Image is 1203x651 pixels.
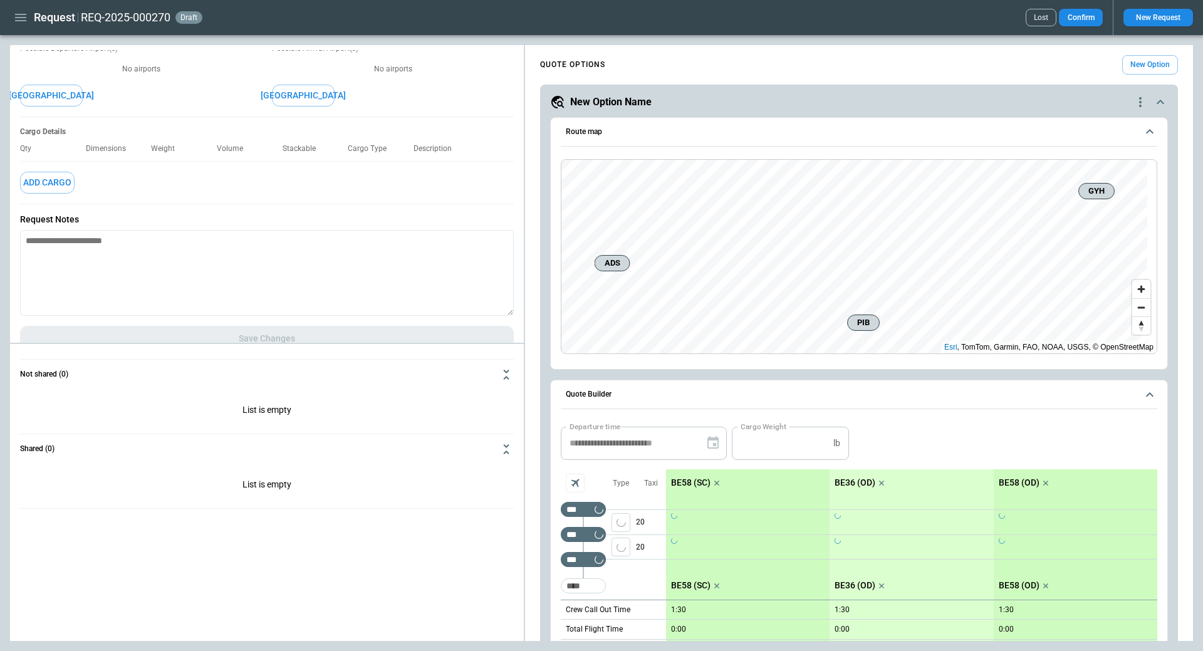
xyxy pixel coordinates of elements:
div: Too short [561,527,606,542]
p: 0:00 [835,625,850,634]
span: Aircraft selection [566,474,585,492]
p: No airports [272,64,514,75]
div: Too short [561,552,606,567]
p: 0:00 [671,625,686,634]
canvas: Map [561,160,1147,354]
button: Zoom out [1132,298,1150,316]
span: Type of sector [612,538,630,556]
span: Type of sector [612,513,630,532]
button: Quote Builder [561,380,1157,409]
button: Add Cargo [20,172,75,194]
div: Too short [561,578,606,593]
p: Cargo Type [348,144,397,154]
h4: QUOTE OPTIONS [540,62,605,68]
p: 20 [636,510,666,534]
p: Dimensions [86,144,136,154]
button: [GEOGRAPHIC_DATA] [20,85,83,107]
p: List is empty [20,464,514,508]
div: , TomTom, Garmin, FAO, NOAA, USGS, © OpenStreetMap [944,341,1154,353]
button: [GEOGRAPHIC_DATA] [272,85,335,107]
button: Lost [1026,9,1056,26]
span: ADS [600,257,625,269]
h6: Shared (0) [20,445,55,453]
p: Stackable [283,144,326,154]
div: Route map [561,159,1157,355]
p: No airports [20,64,262,75]
p: BE58 (OD) [999,477,1039,488]
p: Description [414,144,462,154]
button: Reset bearing to north [1132,316,1150,335]
p: Crew Call Out Time [566,605,630,615]
button: Route map [561,118,1157,147]
p: Request Notes [20,214,514,225]
h6: Quote Builder [566,390,612,398]
label: Cargo Weight [741,421,786,432]
p: Total Flight Time [566,624,623,635]
span: PIB [853,316,874,329]
p: BE58 (OD) [999,580,1039,591]
p: BE58 (SC) [671,477,711,488]
p: lb [833,438,840,449]
h5: New Option Name [570,95,652,109]
h6: Route map [566,128,602,136]
p: List is empty [20,390,514,434]
label: Departure time [570,421,621,432]
button: New Request [1123,9,1193,26]
p: Type [613,478,629,489]
p: Weight [151,144,185,154]
button: Not shared (0) [20,360,514,390]
button: left aligned [612,513,630,532]
p: BE58 (SC) [671,580,711,591]
span: GYH [1084,185,1109,197]
div: Not shared (0) [20,464,514,508]
p: Qty [20,144,41,154]
p: 1:30 [835,605,850,615]
h6: Cargo Details [20,127,514,137]
div: Too short [561,502,606,517]
p: BE36 (OD) [835,580,875,591]
p: 1:30 [999,605,1014,615]
p: 20 [636,535,666,559]
h1: Request [34,10,75,25]
div: Not shared (0) [20,390,514,434]
button: Shared (0) [20,434,514,464]
button: Confirm [1059,9,1103,26]
button: Zoom in [1132,280,1150,298]
p: BE36 (OD) [835,477,875,488]
button: New Option [1122,55,1178,75]
button: New Option Namequote-option-actions [550,95,1168,110]
p: Volume [217,144,253,154]
h2: REQ-2025-000270 [81,10,170,25]
div: quote-option-actions [1133,95,1148,110]
p: 0:00 [999,625,1014,634]
h6: Not shared (0) [20,370,68,378]
span: draft [178,13,200,22]
a: Esri [944,343,957,352]
p: 1:30 [671,605,686,615]
p: Taxi [644,478,658,489]
button: left aligned [612,538,630,556]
